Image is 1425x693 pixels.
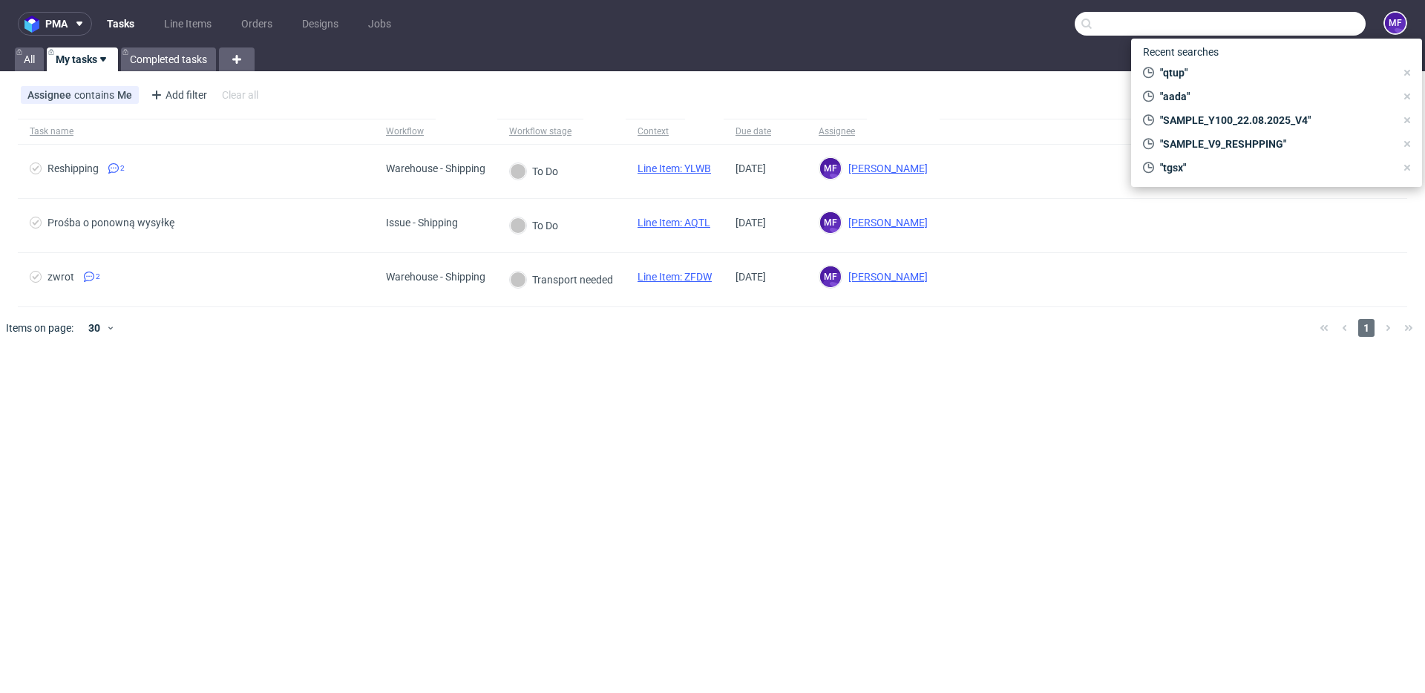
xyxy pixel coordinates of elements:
[1154,137,1395,151] span: "SAMPLE_V9_RESHPPING"
[1154,113,1395,128] span: "SAMPLE_Y100_22.08.2025_V4"
[27,89,74,101] span: Assignee
[510,272,613,288] div: Transport needed
[820,266,841,287] figcaption: MF
[842,271,928,283] span: [PERSON_NAME]
[96,271,100,283] span: 2
[509,125,571,137] div: Workflow stage
[386,125,424,137] div: Workflow
[736,162,766,174] span: [DATE]
[45,19,68,29] span: pma
[18,12,92,36] button: pma
[47,162,99,174] div: Reshipping
[736,217,766,229] span: [DATE]
[359,12,400,36] a: Jobs
[510,217,558,234] div: To Do
[155,12,220,36] a: Line Items
[842,162,928,174] span: [PERSON_NAME]
[293,12,347,36] a: Designs
[30,125,362,138] span: Task name
[1154,160,1395,175] span: "tgsx"
[638,217,710,229] a: Line Item: AQTL
[6,321,73,335] span: Items on page:
[386,162,485,174] div: Warehouse - Shipping
[1154,89,1395,104] span: "aada"
[386,217,458,229] div: Issue - Shipping
[219,85,261,105] div: Clear all
[736,271,766,283] span: [DATE]
[1154,65,1395,80] span: "qtup"
[24,16,45,33] img: logo
[820,212,841,233] figcaption: MF
[1137,40,1225,64] span: Recent searches
[638,271,712,283] a: Line Item: ZFDW
[638,125,673,137] div: Context
[79,318,106,338] div: 30
[819,125,855,137] div: Assignee
[638,162,711,174] a: Line Item: YLWB
[820,158,841,179] figcaption: MF
[1385,13,1406,33] figcaption: MF
[232,12,281,36] a: Orders
[47,47,118,71] a: My tasks
[74,89,117,101] span: contains
[47,217,174,229] div: Prośba o ponowną wysyłkę
[736,125,795,138] span: Due date
[510,163,558,180] div: To Do
[842,217,928,229] span: [PERSON_NAME]
[1358,319,1375,337] span: 1
[98,12,143,36] a: Tasks
[15,47,44,71] a: All
[47,271,74,283] div: zwrot
[121,47,216,71] a: Completed tasks
[386,271,485,283] div: Warehouse - Shipping
[117,89,132,101] div: Me
[145,83,210,107] div: Add filter
[120,162,125,174] span: 2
